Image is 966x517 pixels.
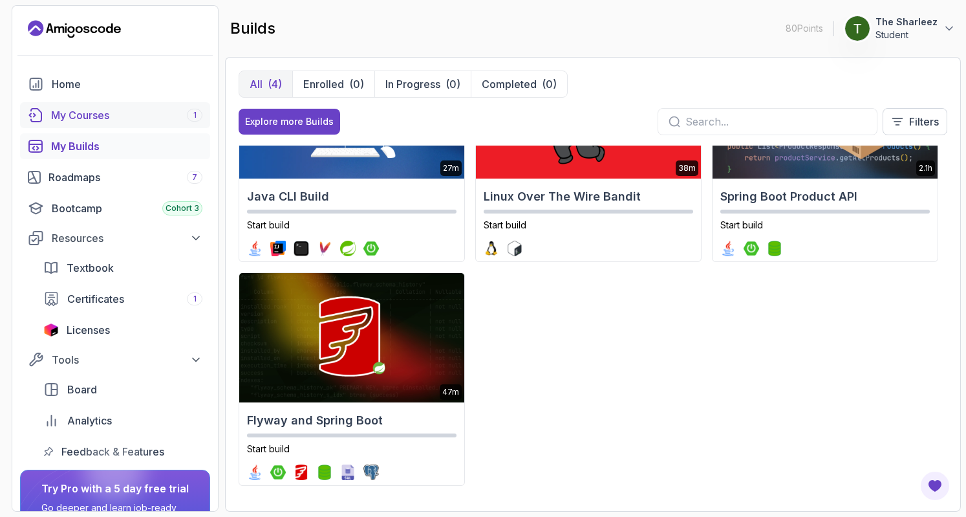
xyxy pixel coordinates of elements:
[363,465,379,480] img: postgres logo
[374,71,471,97] button: In Progress(0)
[443,163,459,173] p: 27m
[36,408,210,434] a: analytics
[767,241,782,256] img: spring-data-jpa logo
[20,348,210,371] button: Tools
[542,76,557,92] div: (0)
[247,188,456,206] h2: Java CLI Build
[61,444,164,459] span: Feedback & Features
[786,22,823,35] p: 80 Points
[385,76,440,92] p: In Progress
[239,71,292,97] button: All(4)
[875,16,938,28] p: The Sharleez
[317,241,332,256] img: maven logo
[43,324,59,336] img: jetbrains icon
[193,294,197,304] span: 1
[67,291,124,307] span: Certificates
[52,76,202,92] div: Home
[484,241,499,256] img: linux logo
[919,163,932,173] p: 2.1h
[51,138,202,154] div: My Builds
[712,49,938,262] a: Spring Boot Product API card2.1hSpring Boot Product APIStart buildjava logospring-boot logospring...
[349,76,364,92] div: (0)
[720,241,736,256] img: java logo
[36,286,210,312] a: certificates
[52,201,202,216] div: Bootcamp
[294,241,309,256] img: terminal logo
[67,260,114,276] span: Textbook
[678,163,696,173] p: 38m
[720,219,763,230] span: Start build
[192,172,197,182] span: 7
[247,219,290,230] span: Start build
[239,49,465,262] a: Java CLI Build card27mJava CLI BuildStart buildjava logointellij logoterminal logomaven logosprin...
[720,188,930,206] h2: Spring Boot Product API
[36,255,210,281] a: textbook
[247,465,263,480] img: java logo
[247,412,456,430] h2: Flyway and Spring Boot
[268,76,282,92] div: (4)
[67,382,97,397] span: Board
[247,443,290,454] span: Start build
[36,317,210,343] a: licenses
[303,76,344,92] p: Enrolled
[292,71,374,97] button: Enrolled(0)
[484,188,693,206] h2: Linux Over The Wire Bandit
[20,195,210,221] a: bootcamp
[51,107,202,123] div: My Courses
[845,16,870,41] img: user profile image
[20,133,210,159] a: builds
[247,241,263,256] img: java logo
[250,76,263,92] p: All
[36,439,210,465] a: feedback
[909,114,939,129] p: Filters
[844,16,956,41] button: user profile imageThe SharleezStudent
[270,241,286,256] img: intellij logo
[239,273,464,402] img: Flyway and Spring Boot card
[744,241,759,256] img: spring-boot logo
[193,110,197,120] span: 1
[340,241,356,256] img: spring logo
[484,219,526,230] span: Start build
[67,413,112,428] span: Analytics
[28,19,121,39] a: Landing page
[883,108,947,135] button: Filters
[67,322,110,338] span: Licenses
[270,465,286,480] img: spring-boot logo
[239,272,465,486] a: Flyway and Spring Boot card47mFlyway and Spring BootStart buildjava logospring-boot logoflyway lo...
[919,470,950,501] button: Open Feedback Button
[507,241,522,256] img: bash logo
[48,170,202,185] div: Roadmaps
[442,387,459,397] p: 47m
[239,109,340,135] button: Explore more Builds
[52,230,202,246] div: Resources
[36,377,210,402] a: board
[166,203,199,214] span: Cohort 3
[471,71,567,97] button: Completed(0)
[340,465,356,480] img: sql logo
[20,226,210,250] button: Resources
[317,465,332,480] img: spring-data-jpa logo
[685,114,866,129] input: Search...
[230,18,275,39] h2: builds
[20,102,210,128] a: courses
[20,71,210,97] a: home
[875,28,938,41] p: Student
[52,352,202,368] div: Tools
[475,49,702,262] a: Linux Over The Wire Bandit card38mLinux Over The Wire BanditStart buildlinux logobash logo
[294,465,309,480] img: flyway logo
[445,76,460,92] div: (0)
[363,241,379,256] img: spring-boot logo
[245,115,334,128] div: Explore more Builds
[20,164,210,190] a: roadmaps
[482,76,537,92] p: Completed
